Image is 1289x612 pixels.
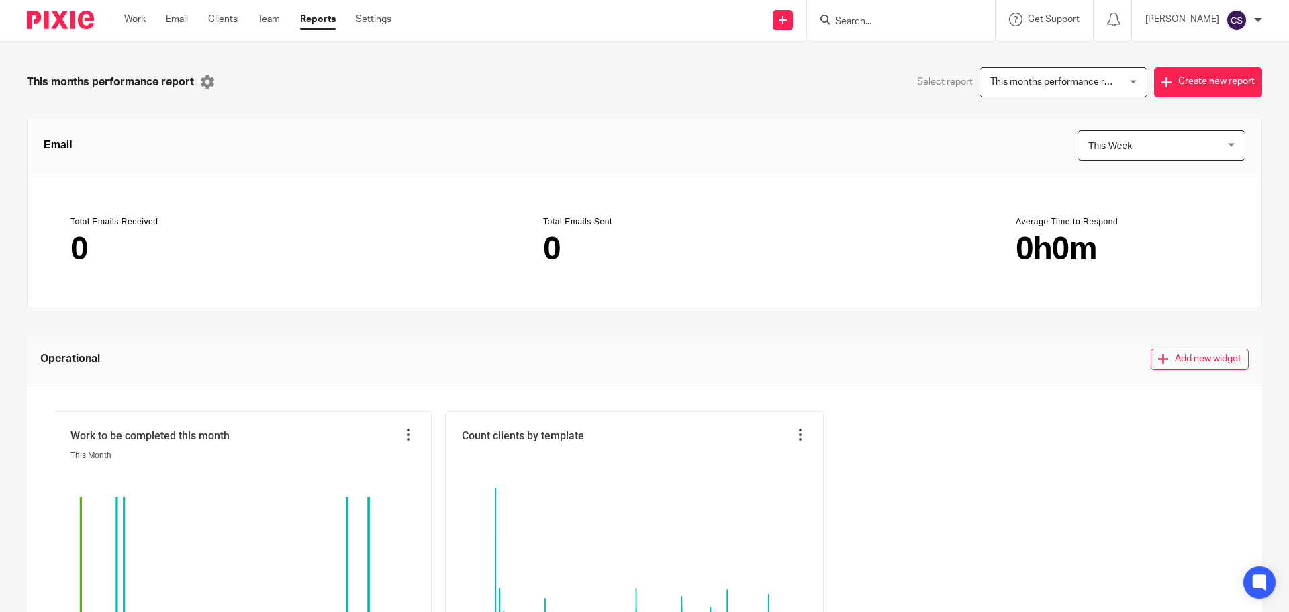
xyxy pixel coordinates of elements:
[27,11,94,29] img: Pixie
[1016,232,1219,265] main: 0h0m
[70,428,230,443] span: Work to be completed this month
[356,13,391,26] a: Settings
[1016,216,1219,227] header: Average Time to Respond
[1028,15,1080,24] span: Get Support
[70,451,111,460] span: This Month
[543,232,746,265] main: 0
[1226,9,1247,31] img: svg%3E
[208,13,238,26] a: Clients
[462,428,584,443] span: Count clients by template
[166,13,188,26] a: Email
[300,13,336,26] a: Reports
[27,75,194,90] span: This months performance report
[40,351,100,367] span: Operational
[917,75,973,89] span: Select report
[1088,140,1132,151] span: This Week
[834,16,955,28] input: Search
[1151,349,1249,370] button: Add new widget
[44,137,73,153] span: Email
[1154,67,1262,97] button: Create new report
[990,77,1127,87] span: This months performance report
[1145,13,1219,26] p: [PERSON_NAME]
[258,13,280,26] a: Team
[124,13,146,26] a: Work
[70,216,273,227] header: Total Emails Received
[543,216,746,227] header: Total Emails Sent
[70,232,273,265] main: 0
